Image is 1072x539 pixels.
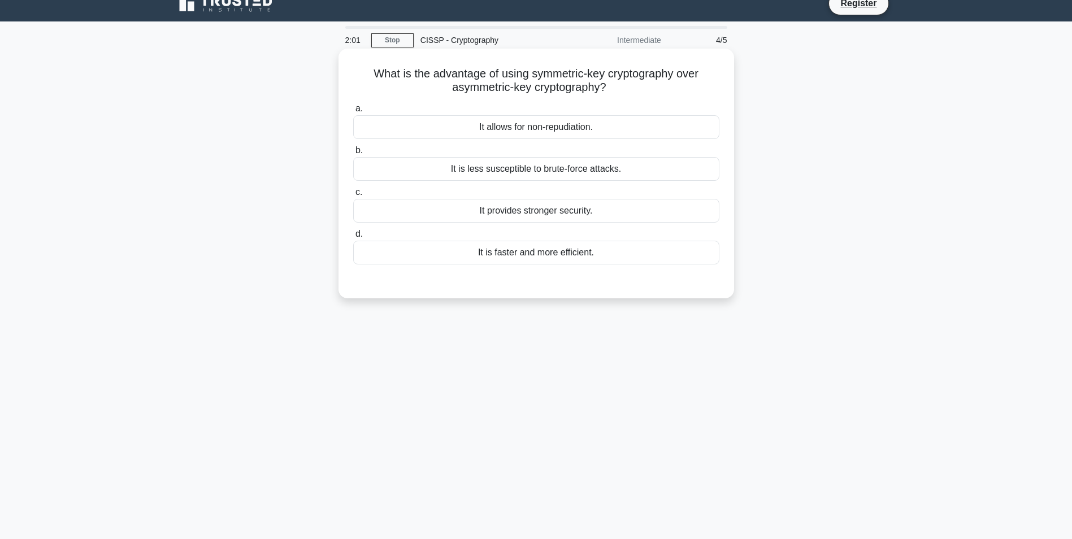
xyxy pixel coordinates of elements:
[353,241,719,264] div: It is faster and more efficient.
[353,199,719,223] div: It provides stronger security.
[371,33,414,47] a: Stop
[414,29,569,51] div: CISSP - Cryptography
[353,157,719,181] div: It is less susceptible to brute-force attacks.
[668,29,734,51] div: 4/5
[355,187,362,197] span: c.
[355,229,363,238] span: d.
[352,67,721,95] h5: What is the advantage of using symmetric-key cryptography over asymmetric-key cryptography?
[353,115,719,139] div: It allows for non-repudiation.
[569,29,668,51] div: Intermediate
[355,103,363,113] span: a.
[338,29,371,51] div: 2:01
[355,145,363,155] span: b.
